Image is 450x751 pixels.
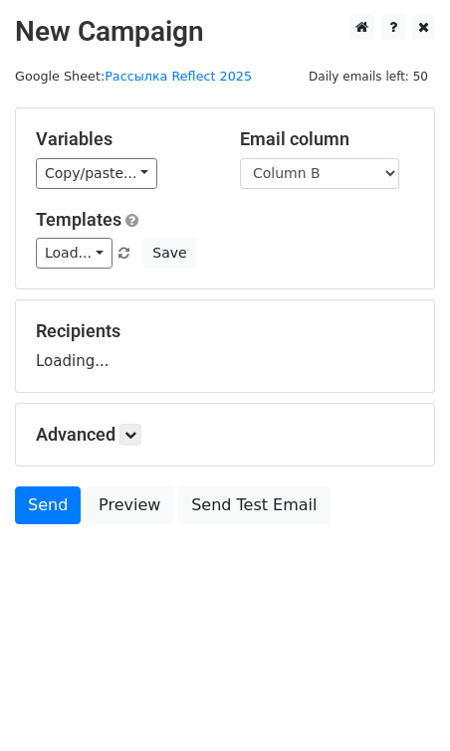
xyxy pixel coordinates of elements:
h5: Email column [240,128,414,150]
h5: Variables [36,128,210,150]
a: Templates [36,209,121,230]
a: Рассылка Reflect 2025 [105,69,252,84]
a: Copy/paste... [36,158,157,189]
div: Loading... [36,320,414,372]
h2: New Campaign [15,15,435,49]
a: Send Test Email [178,486,330,524]
a: Preview [86,486,173,524]
a: Daily emails left: 50 [302,69,435,84]
small: Google Sheet: [15,69,252,84]
span: Daily emails left: 50 [302,66,435,88]
a: Load... [36,238,112,269]
button: Save [143,238,195,269]
h5: Recipients [36,320,414,342]
a: Send [15,486,81,524]
h5: Advanced [36,424,414,446]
